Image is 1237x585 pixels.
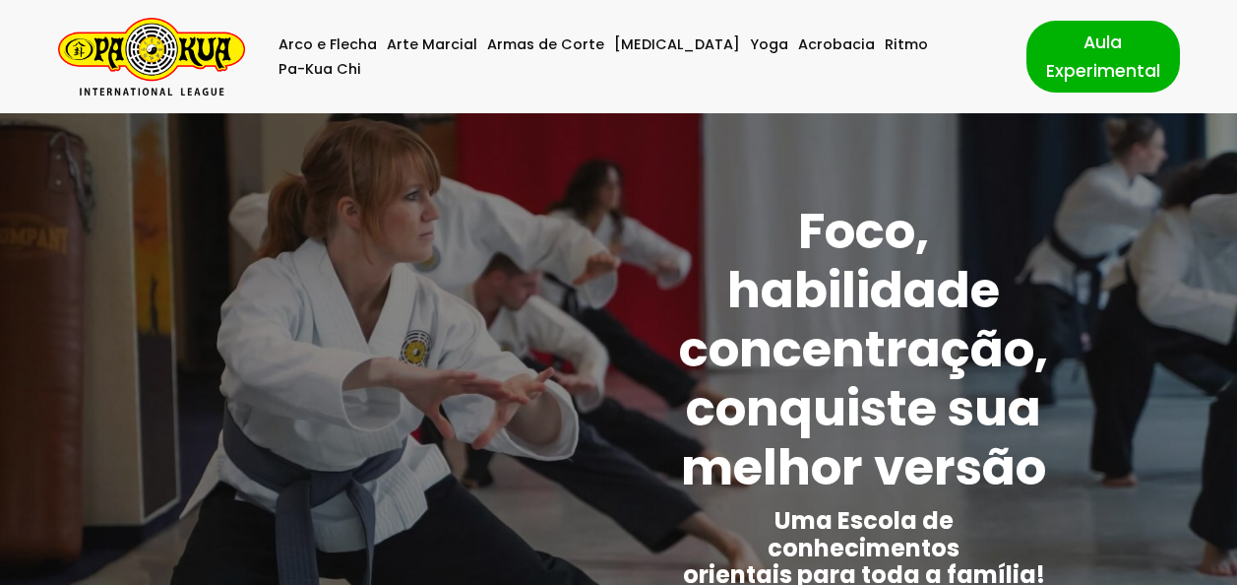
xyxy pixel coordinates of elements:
[387,32,477,57] a: Arte Marcial
[679,196,1048,502] strong: Foco, habilidade concentração, conquiste sua melhor versão
[614,32,740,57] a: [MEDICAL_DATA]
[58,18,245,96] a: Pa-Kua Brasil Uma Escola de conhecimentos orientais para toda a família. Foco, habilidade concent...
[487,32,604,57] a: Armas de Corte
[885,32,928,57] a: Ritmo
[798,32,875,57] a: Acrobacia
[1026,21,1180,92] a: Aula Experimental
[278,57,361,82] a: Pa-Kua Chi
[750,32,788,57] a: Yoga
[275,32,997,82] div: Menu primário
[278,32,377,57] a: Arco e Flecha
